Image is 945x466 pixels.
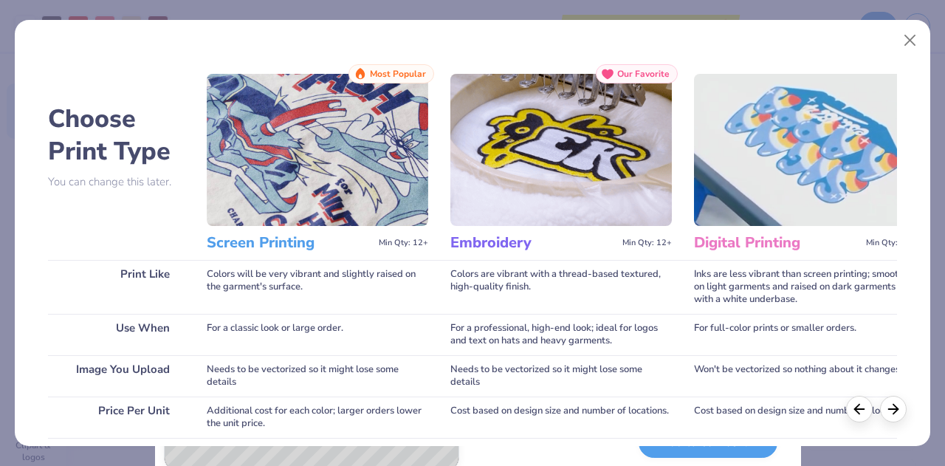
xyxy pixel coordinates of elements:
div: Cost based on design size and number of locations. [694,397,915,438]
div: Use When [48,314,185,355]
div: For a classic look or large order. [207,314,428,355]
div: Won't be vectorized so nothing about it changes [694,355,915,397]
img: Embroidery [450,74,672,226]
div: Print Like [48,260,185,314]
div: Image You Upload [48,355,185,397]
h3: Digital Printing [694,233,860,253]
div: Additional cost for each color; larger orders lower the unit price. [207,397,428,438]
div: Needs to be vectorized so it might lose some details [207,355,428,397]
div: Colors are vibrant with a thread-based textured, high-quality finish. [450,260,672,314]
span: Min Qty: 12+ [622,238,672,248]
img: Screen Printing [207,74,428,226]
p: You can change this later. [48,176,185,188]
div: For full-color prints or smaller orders. [694,314,915,355]
div: Price Per Unit [48,397,185,438]
div: For a professional, high-end look; ideal for logos and text on hats and heavy garments. [450,314,672,355]
span: Most Popular [370,69,426,79]
div: Needs to be vectorized so it might lose some details [450,355,672,397]
span: Min Qty: 12+ [379,238,428,248]
span: Our Favorite [617,69,670,79]
h2: Choose Print Type [48,103,185,168]
h3: Embroidery [450,233,616,253]
div: Colors will be very vibrant and slightly raised on the garment's surface. [207,260,428,314]
div: Cost based on design size and number of locations. [450,397,672,438]
h3: Screen Printing [207,233,373,253]
img: Digital Printing [694,74,915,226]
span: Min Qty: 12+ [866,238,915,248]
div: Inks are less vibrant than screen printing; smooth on light garments and raised on dark garments ... [694,260,915,314]
button: Close [896,27,924,55]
